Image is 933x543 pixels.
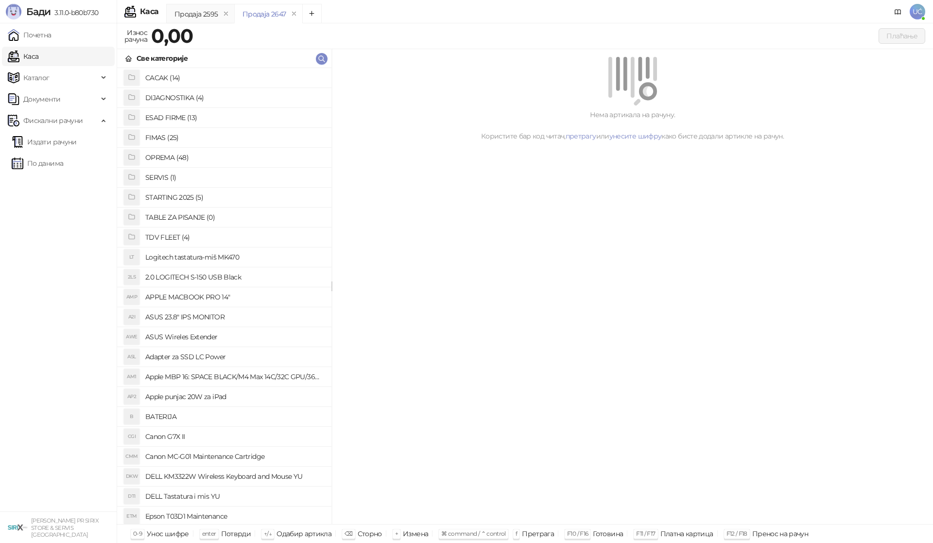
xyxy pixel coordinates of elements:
[145,389,324,404] h4: Apple punjac 20W za iPad
[910,4,925,19] span: UĆ
[566,132,596,140] a: претрагу
[124,349,139,365] div: ASL
[345,530,352,537] span: ⌫
[124,289,139,305] div: AMP
[12,132,77,152] a: Издати рачуни
[51,8,98,17] span: 3.11.0-b80b730
[358,527,382,540] div: Сторно
[145,249,324,265] h4: Logitech tastatura-miš MK470
[8,25,52,45] a: Почетна
[344,109,921,141] div: Нема артикала на рачуну. Користите бар код читач, или како бисте додали артикле на рачун.
[124,389,139,404] div: AP2
[609,132,662,140] a: унесите шифру
[174,9,218,19] div: Продаја 2595
[145,329,324,345] h4: ASUS Wireles Extender
[145,190,324,205] h4: STARTING 2025 (5)
[145,229,324,245] h4: TDV FLEET (4)
[522,527,554,540] div: Претрага
[23,111,83,130] span: Фискални рачуни
[124,269,139,285] div: 2LS
[124,489,139,504] div: DTI
[276,527,331,540] div: Одабир артикла
[145,70,324,86] h4: CACAK (14)
[752,527,808,540] div: Пренос на рачун
[26,6,51,18] span: Бади
[145,170,324,185] h4: SERVIS (1)
[31,517,99,538] small: [PERSON_NAME] PR SIRIX STORE & SERVIS [GEOGRAPHIC_DATA]
[6,4,21,19] img: Logo
[124,429,139,444] div: CGI
[124,508,139,524] div: ETM
[242,9,286,19] div: Продаја 2647
[151,24,193,48] strong: 0,00
[145,429,324,444] h4: Canon G7X II
[124,309,139,325] div: A2I
[124,249,139,265] div: LT
[145,508,324,524] h4: Epson T03D1 Maintenance
[890,4,906,19] a: Документација
[145,449,324,464] h4: Canon MC-G01 Maintenance Cartridge
[8,518,27,537] img: 64x64-companyLogo-cb9a1907-c9b0-4601-bb5e-5084e694c383.png
[137,53,188,64] div: Све категорије
[264,530,272,537] span: ↑/↓
[124,469,139,484] div: DKW
[23,68,50,88] span: Каталог
[8,47,38,66] a: Каса
[145,90,324,105] h4: DIJAGNOSTIKA (4)
[133,530,142,537] span: 0-9
[145,349,324,365] h4: Adapter za SSD LC Power
[145,210,324,225] h4: TABLE ZA PISANJE (0)
[145,130,324,145] h4: FIMAS (25)
[145,369,324,385] h4: Apple MBP 16: SPACE BLACK/M4 Max 14C/32C GPU/36GB/1T-ZEE
[660,527,713,540] div: Платна картица
[202,530,216,537] span: enter
[145,309,324,325] h4: ASUS 23.8" IPS MONITOR
[220,10,232,18] button: remove
[145,489,324,504] h4: DELL Tastatura i mis YU
[567,530,588,537] span: F10 / F16
[140,8,158,16] div: Каса
[145,469,324,484] h4: DELL KM3322W Wireless Keyboard and Mouse YU
[23,89,60,109] span: Документи
[145,269,324,285] h4: 2.0 LOGITECH S-150 USB Black
[302,4,322,23] button: Add tab
[593,527,623,540] div: Готовина
[221,527,251,540] div: Потврди
[145,409,324,424] h4: BATERIJA
[516,530,517,537] span: f
[124,449,139,464] div: CMM
[441,530,506,537] span: ⌘ command / ⌃ control
[145,289,324,305] h4: APPLE MACBOOK PRO 14"
[726,530,747,537] span: F12 / F18
[147,527,189,540] div: Унос шифре
[145,150,324,165] h4: OPREMA (48)
[124,329,139,345] div: AWE
[288,10,300,18] button: remove
[636,530,655,537] span: F11 / F17
[12,154,63,173] a: По данима
[879,28,925,44] button: Плаћање
[124,409,139,424] div: B
[122,26,149,46] div: Износ рачуна
[395,530,398,537] span: +
[124,369,139,385] div: AM1
[403,527,428,540] div: Измена
[117,68,331,524] div: grid
[145,110,324,125] h4: ESAD FIRME (13)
